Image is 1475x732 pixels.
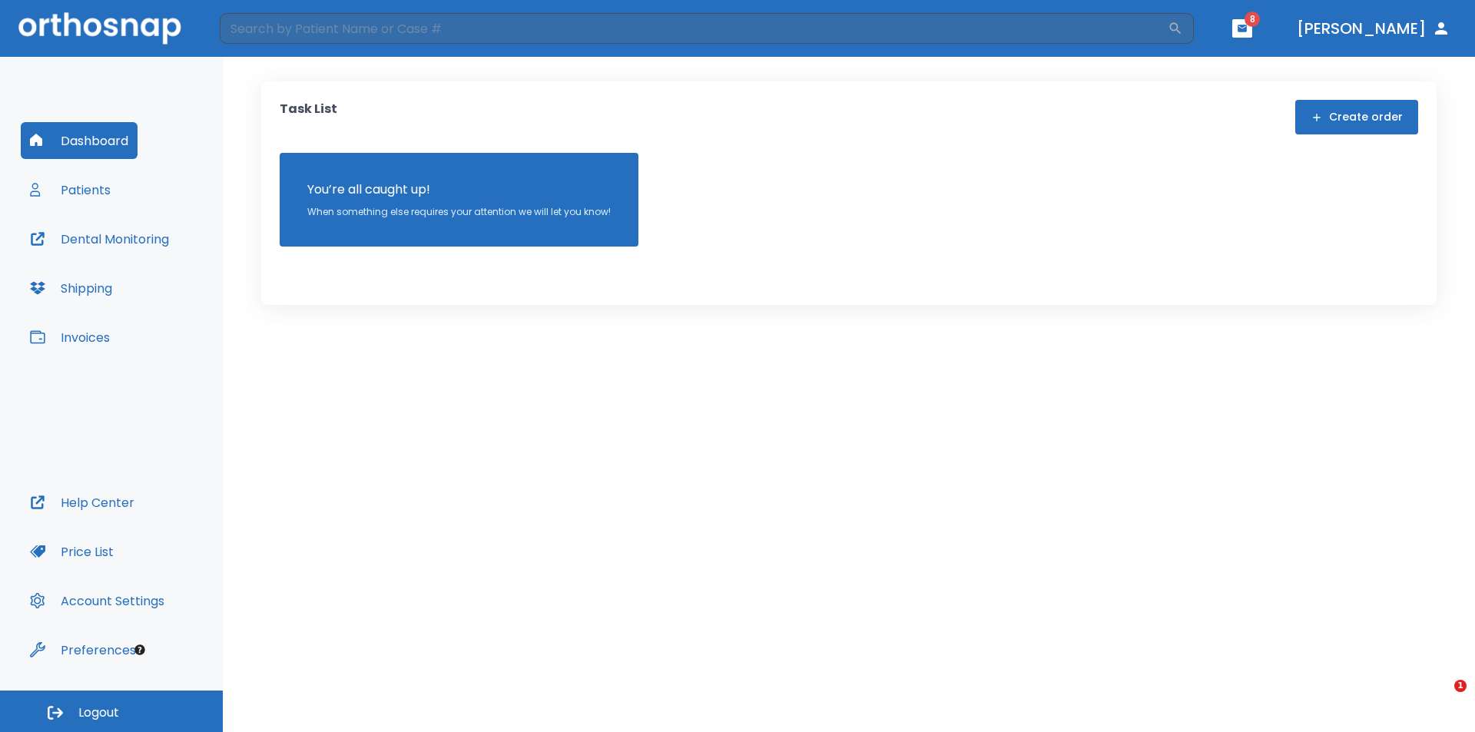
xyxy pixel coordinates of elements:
[18,12,181,44] img: Orthosnap
[133,643,147,657] div: Tooltip anchor
[21,122,138,159] button: Dashboard
[307,181,611,199] p: You’re all caught up!
[1423,680,1460,717] iframe: Intercom live chat
[1245,12,1260,27] span: 8
[1295,100,1418,134] button: Create order
[307,205,611,219] p: When something else requires your attention we will let you know!
[1291,15,1457,42] button: [PERSON_NAME]
[1454,680,1467,692] span: 1
[280,100,337,134] p: Task List
[78,704,119,721] span: Logout
[21,484,144,521] button: Help Center
[21,582,174,619] button: Account Settings
[21,270,121,306] button: Shipping
[21,533,123,570] button: Price List
[21,631,145,668] button: Preferences
[21,220,178,257] button: Dental Monitoring
[21,171,120,208] button: Patients
[21,319,119,356] button: Invoices
[220,13,1168,44] input: Search by Patient Name or Case #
